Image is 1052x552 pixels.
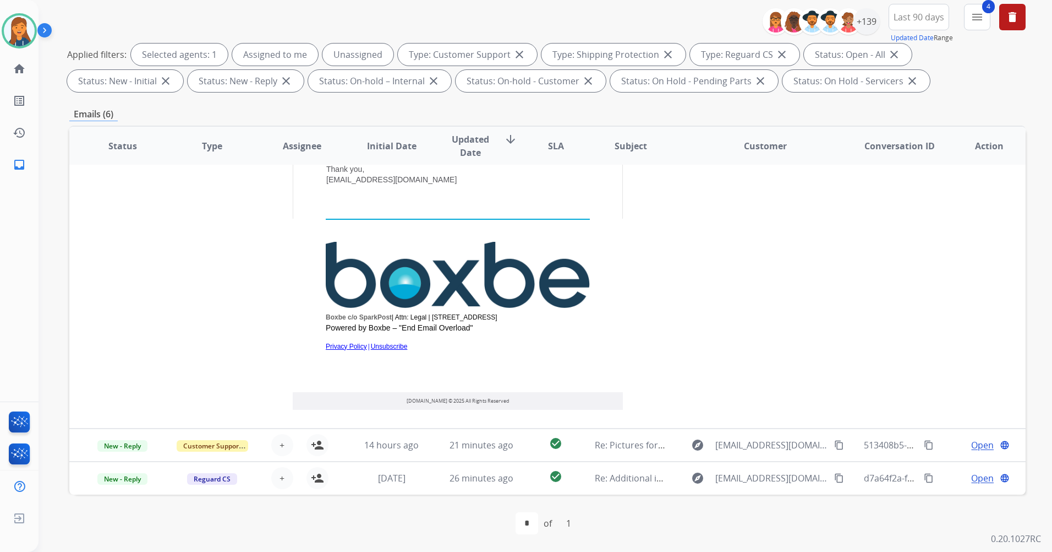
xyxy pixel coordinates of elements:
[775,48,788,61] mat-icon: close
[661,48,675,61] mat-icon: close
[97,473,147,485] span: New - Reply
[446,133,495,159] span: Updated Date
[754,74,767,88] mat-icon: close
[744,139,787,153] span: Customer
[326,312,590,322] p: | Attn: Legal | [STREET_ADDRESS]
[557,512,580,534] div: 1
[187,473,237,485] span: Reguard CS
[549,470,562,483] mat-icon: check_circle
[456,70,606,92] div: Status: On-hold - Customer
[188,70,304,92] div: Status: New - Reply
[364,439,419,451] span: 14 hours ago
[271,467,293,489] button: +
[13,126,26,139] mat-icon: history
[450,439,513,451] span: 21 minutes ago
[595,472,704,484] span: Re: Additional information
[853,8,880,35] div: +139
[894,15,944,19] span: Last 90 days
[326,164,589,186] p: Thank you, [EMAIL_ADDRESS][DOMAIN_NAME]
[159,74,172,88] mat-icon: close
[891,34,934,42] button: Updated Date
[177,440,248,452] span: Customer Support
[232,44,318,66] div: Assigned to me
[398,44,537,66] div: Type: Customer Support
[308,70,451,92] div: Status: On-hold – Internal
[97,440,147,452] span: New - Reply
[1000,473,1010,483] mat-icon: language
[887,48,901,61] mat-icon: close
[293,392,623,410] div: [DOMAIN_NAME] © 2025 All Rights Reserved
[67,48,127,61] p: Applied filters:
[615,139,647,153] span: Subject
[971,439,994,452] span: Open
[280,472,284,485] span: +
[13,94,26,107] mat-icon: list_alt
[544,517,552,530] div: of
[280,74,293,88] mat-icon: close
[131,44,228,66] div: Selected agents: 1
[549,437,562,450] mat-icon: check_circle
[13,62,26,75] mat-icon: home
[271,434,293,456] button: +
[936,127,1026,165] th: Action
[715,439,828,452] span: [EMAIL_ADDRESS][DOMAIN_NAME]
[964,4,990,30] button: 4
[804,44,912,66] div: Status: Open - All
[427,74,440,88] mat-icon: close
[326,242,590,308] img: Boxbe Logo
[450,472,513,484] span: 26 minutes ago
[864,472,1028,484] span: d7a64f2a-f588-44f2-9b05-571cbe27dec1
[378,472,406,484] span: [DATE]
[924,440,934,450] mat-icon: content_copy
[595,439,682,451] span: Re: Pictures for claim
[513,48,526,61] mat-icon: close
[548,139,564,153] span: SLA
[326,313,392,321] span: Boxbe c/o SparkPost
[971,472,994,485] span: Open
[582,74,595,88] mat-icon: close
[504,133,517,146] mat-icon: arrow_downward
[326,333,590,360] div: |
[991,532,1041,545] p: 0.20.1027RC
[4,15,35,46] img: avatar
[13,158,26,171] mat-icon: inbox
[371,343,408,350] a: Unsubscribe
[782,70,930,92] div: Status: On Hold - Servicers
[311,439,324,452] mat-icon: person_add
[971,10,984,24] mat-icon: menu
[715,472,828,485] span: [EMAIL_ADDRESS][DOMAIN_NAME]
[326,322,590,333] p: Powered by Boxbe – "End Email Overload"
[690,44,799,66] div: Type: Reguard CS
[889,4,949,30] button: Last 90 days
[691,472,704,485] mat-icon: explore
[202,139,222,153] span: Type
[1006,10,1019,24] mat-icon: delete
[322,44,393,66] div: Unassigned
[1000,440,1010,450] mat-icon: language
[610,70,778,92] div: Status: On Hold - Pending Parts
[834,440,844,450] mat-icon: content_copy
[280,439,284,452] span: +
[541,44,686,66] div: Type: Shipping Protection
[67,70,183,92] div: Status: New - Initial
[891,33,953,42] span: Range
[834,473,844,483] mat-icon: content_copy
[69,107,118,121] p: Emails (6)
[906,74,919,88] mat-icon: close
[864,139,935,153] span: Conversation ID
[326,343,367,350] a: Privacy Policy
[367,139,417,153] span: Initial Date
[691,439,704,452] mat-icon: explore
[924,473,934,483] mat-icon: content_copy
[311,472,324,485] mat-icon: person_add
[283,139,321,153] span: Assignee
[864,439,1033,451] span: 513408b5-9590-44b4-9f57-8268ab6a7b14
[108,139,137,153] span: Status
